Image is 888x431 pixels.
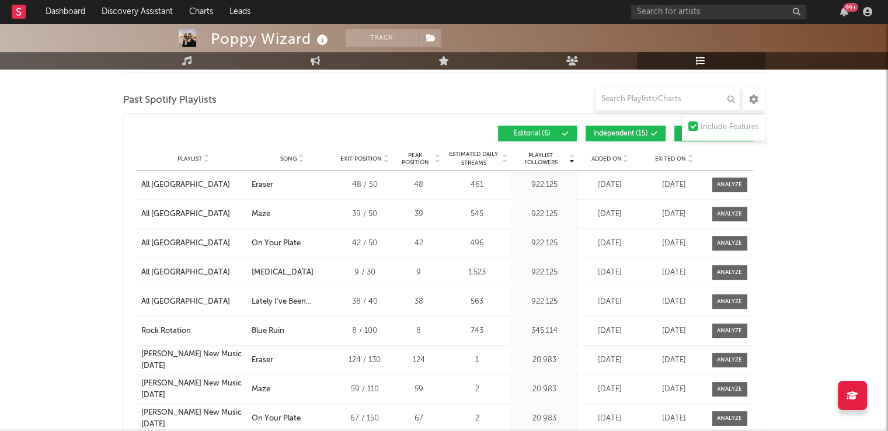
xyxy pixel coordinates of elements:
div: 1 [447,354,508,366]
div: 922.125 [514,179,575,191]
span: Song [280,155,297,162]
div: [DATE] [581,413,639,425]
div: All [GEOGRAPHIC_DATA] [141,238,230,249]
div: All [GEOGRAPHIC_DATA] [141,296,230,308]
div: 42 / 50 [339,238,391,249]
div: [DATE] [645,384,704,395]
span: Past Spotify Playlists [123,93,217,107]
button: Track [346,29,419,47]
a: Maze [252,208,332,220]
div: All [GEOGRAPHIC_DATA] [141,179,230,191]
div: [DATE] [581,325,639,337]
div: [DATE] [645,413,704,425]
div: 2 [447,384,508,395]
div: Rock Rotation [141,325,191,337]
div: 9 / 30 [339,267,391,279]
a: On Your Plate [252,238,332,249]
div: 545 [447,208,508,220]
span: Exited On [655,155,686,162]
a: [PERSON_NAME] New Music [DATE] [141,378,246,401]
div: 922.125 [514,296,575,308]
div: 9 [397,267,441,279]
div: [DATE] [645,267,704,279]
div: 59 [397,384,441,395]
div: 99 + [844,3,858,12]
div: 922.125 [514,208,575,220]
div: [DATE] [581,238,639,249]
a: Maze [252,384,332,395]
div: 563 [447,296,508,308]
div: [DATE] [645,208,704,220]
div: 124 [397,354,441,366]
span: Playlist [177,155,202,162]
div: Lately I've Been Caught Up [252,296,332,308]
span: Independent ( 15 ) [593,130,648,137]
a: [PERSON_NAME] New Music [DATE] [141,349,246,371]
button: 99+ [840,7,848,16]
div: 922.125 [514,267,575,279]
a: Eraser [252,179,332,191]
div: Poppy Wizard [211,29,331,48]
span: Peak Position [397,152,434,166]
div: [DATE] [581,179,639,191]
div: 59 / 110 [339,384,391,395]
div: On Your Plate [252,413,301,425]
a: On Your Plate [252,413,332,425]
div: 38 [397,296,441,308]
div: 38 / 40 [339,296,391,308]
div: [DATE] [581,208,639,220]
a: Eraser [252,354,332,366]
div: All [GEOGRAPHIC_DATA] [141,267,230,279]
a: Rock Rotation [141,325,246,337]
span: Estimated Daily Streams [447,150,501,168]
a: [PERSON_NAME] New Music [DATE] [141,407,246,430]
div: [DATE] [645,296,704,308]
div: 39 [397,208,441,220]
div: [DATE] [645,238,704,249]
a: All [GEOGRAPHIC_DATA] [141,296,246,308]
div: [DATE] [581,267,639,279]
div: 743 [447,325,508,337]
div: 67 / 150 [339,413,391,425]
div: Eraser [252,179,273,191]
input: Search Playlists/Charts [595,88,741,111]
div: 42 [397,238,441,249]
div: [DATE] [645,354,704,366]
span: Editorial ( 6 ) [506,130,559,137]
span: Added On [591,155,622,162]
div: 922.125 [514,238,575,249]
div: Eraser [252,354,273,366]
span: Exit Position [340,155,382,162]
input: Search for artists [631,5,806,19]
div: [DATE] [645,325,704,337]
div: 496 [447,238,508,249]
button: Editorial(6) [498,126,577,141]
div: Maze [252,208,270,220]
div: [DATE] [645,179,704,191]
div: 8 [397,325,441,337]
div: 48 / 50 [339,179,391,191]
div: [DATE] [581,354,639,366]
div: 124 / 130 [339,354,391,366]
div: 461 [447,179,508,191]
div: Include Features [701,120,759,134]
div: [DATE] [581,296,639,308]
a: [MEDICAL_DATA] [252,267,332,279]
button: Independent(15) [586,126,666,141]
div: On Your Plate [252,238,301,249]
div: 8 / 100 [339,325,391,337]
a: All [GEOGRAPHIC_DATA] [141,179,246,191]
div: 48 [397,179,441,191]
a: All [GEOGRAPHIC_DATA] [141,267,246,279]
div: 67 [397,413,441,425]
div: All [GEOGRAPHIC_DATA] [141,208,230,220]
div: 20.983 [514,354,575,366]
a: Blue Ruin [252,325,332,337]
div: 2 [447,413,508,425]
div: Blue Ruin [252,325,284,337]
div: 345.114 [514,325,575,337]
div: 20.983 [514,413,575,425]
